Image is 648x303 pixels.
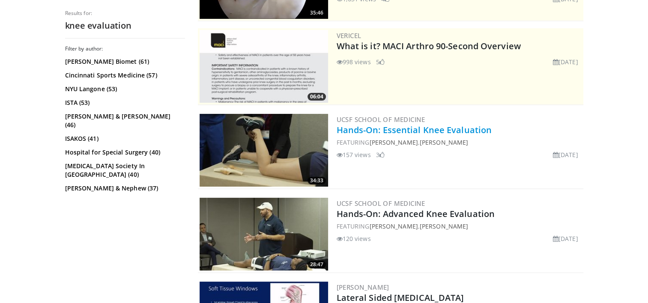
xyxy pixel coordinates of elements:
a: [MEDICAL_DATA] Society In [GEOGRAPHIC_DATA] (40) [65,162,183,179]
div: FEATURING , [337,222,582,231]
li: 157 views [337,150,371,159]
a: [PERSON_NAME] [420,222,468,230]
a: [PERSON_NAME] & [PERSON_NAME] (46) [65,112,183,129]
img: dfe8415b-fbd4-403a-b7c0-7c661b281d05.300x170_q85_crop-smart_upscale.jpg [200,198,328,270]
a: 28:47 [200,198,328,270]
a: ISTA (53) [65,98,183,107]
a: [PERSON_NAME] [337,283,389,291]
a: ISAKOS (41) [65,134,183,143]
a: [PERSON_NAME] Biomet (61) [65,57,183,66]
a: Vericel [337,31,361,40]
a: Hands-On: Advanced Knee Evaluation [337,208,495,220]
li: [DATE] [553,150,578,159]
img: 431cef73-04ef-4f00-a2ac-8535c8c1afec.300x170_q85_crop-smart_upscale.jpg [200,114,328,187]
a: 34:33 [200,114,328,187]
p: Results for: [65,10,185,17]
span: 28:47 [308,261,326,268]
span: 35:46 [308,9,326,17]
li: 5 [376,57,385,66]
a: [PERSON_NAME] [420,138,468,146]
h2: knee evaluation [65,20,185,31]
a: Hospital for Special Surgery (40) [65,148,183,157]
a: [PERSON_NAME] [369,138,418,146]
li: 3 [376,150,385,159]
span: 06:04 [308,93,326,101]
a: What is it? MACI Arthro 90-Second Overview [337,40,521,52]
li: [DATE] [553,57,578,66]
div: FEATURING , [337,138,582,147]
a: [PERSON_NAME] [369,222,418,230]
li: 120 views [337,234,371,243]
a: 06:04 [200,30,328,103]
h3: Filter by author: [65,45,185,52]
a: UCSF School of Medicine [337,115,425,124]
a: [PERSON_NAME] & Nephew (37) [65,184,183,193]
a: UCSF School of Medicine [337,199,425,208]
li: [DATE] [553,234,578,243]
a: NYU Langone (53) [65,85,183,93]
span: 34:33 [308,177,326,184]
img: aa6cc8ed-3dbf-4b6a-8d82-4a06f68b6688.300x170_q85_crop-smart_upscale.jpg [200,30,328,103]
a: Cincinnati Sports Medicine (57) [65,71,183,80]
li: 998 views [337,57,371,66]
a: Hands-On: Essential Knee Evaluation [337,124,492,136]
